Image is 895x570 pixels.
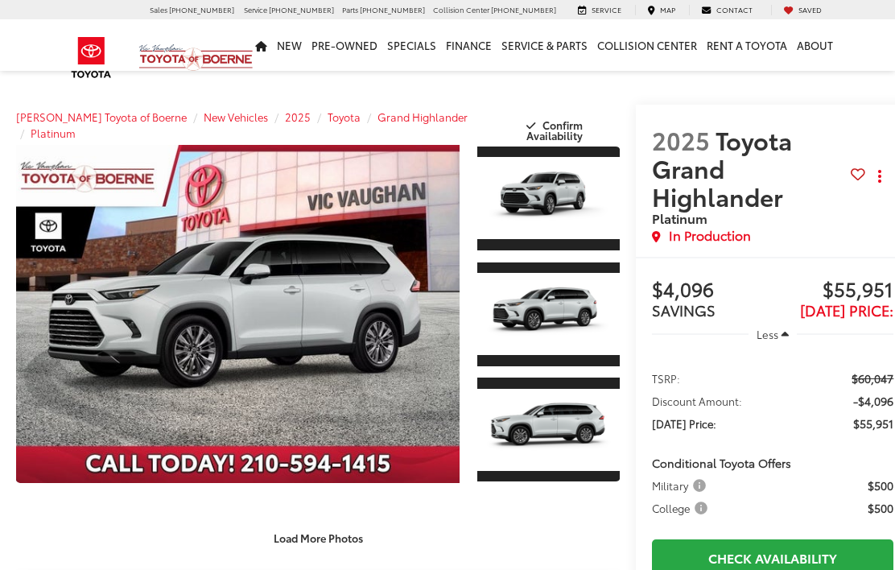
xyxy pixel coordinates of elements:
[652,455,791,471] span: Conditional Toyota Offers
[566,5,633,15] a: Service
[476,273,622,355] img: 2025 Toyota Grand Highlander Platinum
[441,19,497,71] a: Finance
[852,370,893,386] span: $60,047
[244,4,267,14] span: Service
[652,279,773,303] span: $4,096
[204,109,268,124] a: New Vehicles
[433,4,489,14] span: Collision Center
[262,524,374,552] button: Load More Photos
[360,4,425,14] span: [PHONE_NUMBER]
[757,327,778,341] span: Less
[868,500,893,516] span: $500
[138,43,254,72] img: Vic Vaughan Toyota of Boerne
[652,500,711,516] span: College
[749,320,797,349] button: Less
[853,393,893,409] span: -$4,096
[477,376,620,483] a: Expand Photo 3
[285,109,311,124] a: 2025
[868,477,893,494] span: $500
[792,19,838,71] a: About
[526,118,583,142] span: Confirm Availability
[865,162,893,190] button: Actions
[798,4,822,14] span: Saved
[250,19,272,71] a: Home
[652,393,742,409] span: Discount Amount:
[382,19,441,71] a: Specials
[652,209,707,227] span: Platinum
[652,477,709,494] span: Military
[635,5,687,15] a: Map
[61,31,122,84] img: Toyota
[800,299,893,320] span: [DATE] Price:
[328,109,361,124] a: Toyota
[716,4,753,14] span: Contact
[652,299,716,320] span: SAVINGS
[11,144,464,484] img: 2025 Toyota Grand Highlander Platinum
[476,389,622,471] img: 2025 Toyota Grand Highlander Platinum
[493,111,620,139] button: Confirm Availability
[689,5,765,15] a: Contact
[476,157,622,239] img: 2025 Toyota Grand Highlander Platinum
[652,122,710,157] span: 2025
[652,415,716,432] span: [DATE] Price:
[652,500,713,516] button: College
[592,4,621,14] span: Service
[652,122,792,213] span: Toyota Grand Highlander
[272,19,307,71] a: New
[702,19,792,71] a: Rent a Toyota
[16,109,187,124] a: [PERSON_NAME] Toyota of Boerne
[652,477,711,494] button: Military
[669,226,751,245] span: In Production
[150,4,167,14] span: Sales
[307,19,382,71] a: Pre-Owned
[592,19,702,71] a: Collision Center
[269,4,334,14] span: [PHONE_NUMBER]
[477,261,620,368] a: Expand Photo 2
[31,126,76,140] a: Platinum
[652,370,680,386] span: TSRP:
[853,415,893,432] span: $55,951
[660,4,675,14] span: Map
[377,109,468,124] a: Grand Highlander
[497,19,592,71] a: Service & Parts: Opens in a new tab
[771,5,834,15] a: My Saved Vehicles
[477,145,620,252] a: Expand Photo 1
[491,4,556,14] span: [PHONE_NUMBER]
[878,170,881,183] span: dropdown dots
[773,279,893,303] span: $55,951
[342,4,358,14] span: Parts
[169,4,234,14] span: [PHONE_NUMBER]
[16,145,460,483] a: Expand Photo 0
